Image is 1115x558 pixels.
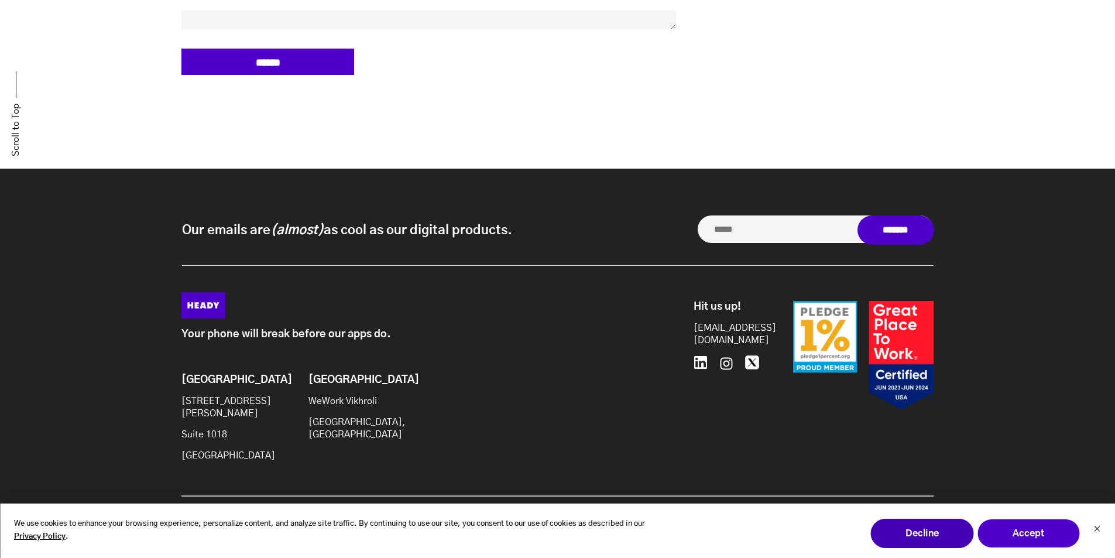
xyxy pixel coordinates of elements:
[181,374,276,387] h6: [GEOGRAPHIC_DATA]
[14,518,655,545] p: We use cookies to enhance your browsing experience, personalize content, and analyze site traffic...
[694,301,764,314] h6: Hit us up!
[181,328,641,341] p: Your phone will break before our apps do.
[181,502,558,515] p: © 2025, Heady LLC.
[1093,524,1100,536] button: Dismiss cookie banner
[308,374,403,387] h6: [GEOGRAPHIC_DATA]
[181,395,276,420] p: [STREET_ADDRESS][PERSON_NAME]
[977,519,1080,548] button: Accept
[181,450,276,462] p: [GEOGRAPHIC_DATA]
[270,224,324,237] i: (almost)
[14,530,66,544] a: Privacy Policy
[308,395,403,408] p: WeWork Vikhroli
[870,519,973,548] button: Decline
[694,322,764,347] a: [EMAIL_ADDRESS][DOMAIN_NAME]
[308,416,403,441] p: [GEOGRAPHIC_DATA], [GEOGRAPHIC_DATA]
[182,221,512,239] p: Our emails are as cool as our digital products.
[10,104,22,156] a: Scroll to Top
[793,301,934,410] img: Badges-24
[181,429,276,441] p: Suite 1018
[181,292,225,319] img: Heady_Logo_Web-01 (1)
